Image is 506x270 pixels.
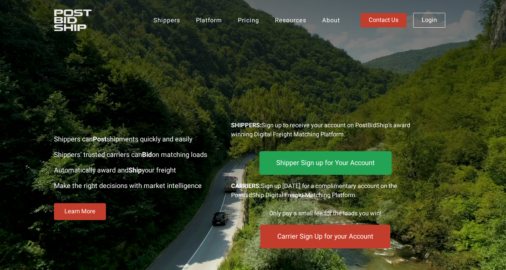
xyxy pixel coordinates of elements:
[276,160,375,166] span: Shipper Sign up for Your Account
[64,209,95,215] span: Learn More
[54,150,221,160] p: Shippers’ trusted carriers can on matching loads
[369,17,398,23] span: Contact Us
[315,12,347,28] a: About
[189,12,229,28] a: Platform
[129,165,142,175] strong: Ship
[231,182,261,191] strong: CARRIERS:
[231,121,420,139] p: Sign up to receive your account on PostBidShip’s award winning Digital Freight Matching Platform.
[54,134,221,144] p: Shippers can shipments quickly and easily
[231,182,420,200] div: Sign up [DATE] for a complimentary account on the PostBidShip Digital Freight Matching Platform.
[268,12,313,28] a: Resources
[93,134,107,144] strong: Post
[260,225,390,248] a: Carrier Sign Up for your Account
[54,9,113,31] img: PostBidShip
[259,151,392,175] a: Shipper Sign up for Your Account
[54,165,221,175] p: Automatically award and your freight
[231,209,420,218] div: Only pay a small fee for the loads you win!
[361,13,406,27] a: Contact Us
[413,13,445,28] a: Login
[277,233,373,240] span: Carrier Sign Up for your Account
[146,12,187,28] a: Shippers
[54,203,106,220] a: Learn More
[54,181,221,191] p: Make the right decisions with market intelligence
[422,17,437,23] span: Login
[231,121,261,130] strong: SHIPPERS:
[231,12,266,28] a: Pricing
[142,150,152,160] strong: Bid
